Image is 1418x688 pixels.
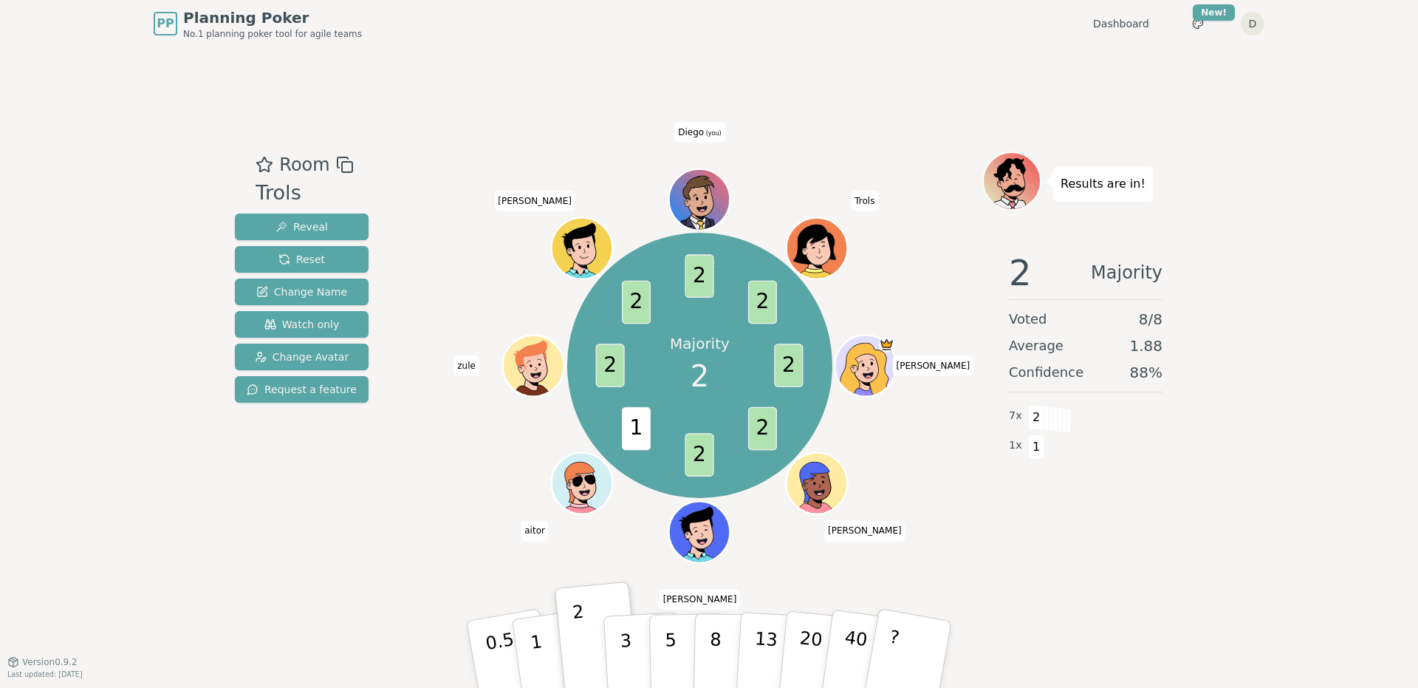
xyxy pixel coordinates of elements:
span: Change Name [256,285,347,299]
button: Watch only [235,311,369,338]
span: 1.88 [1129,336,1162,356]
span: 2 [775,344,804,388]
span: Majority [1091,255,1162,290]
button: Change Name [235,279,369,305]
button: Change Avatar [235,344,369,370]
span: 2 [748,281,777,324]
span: María is the host [880,337,895,352]
span: Click to change your name [521,520,549,541]
a: PPPlanning PokerNo.1 planning poker tool for agile teams [154,7,362,40]
span: PP [157,15,174,33]
p: Majority [670,333,730,354]
p: 2 [572,602,591,682]
span: Watch only [264,317,340,332]
span: 2 [596,344,625,388]
span: Click to change your name [824,520,905,541]
span: Version 0.9.2 [22,656,78,668]
span: Click to change your name [660,589,741,610]
span: Click to change your name [674,122,725,143]
span: Planning Poker [183,7,362,28]
div: New! [1193,4,1235,21]
button: New! [1185,10,1211,37]
span: Reveal [275,219,328,234]
span: 1 [1028,435,1045,460]
button: Version0.9.2 [7,656,78,668]
span: 2 [622,281,651,324]
button: Reveal [235,214,369,240]
span: 2 [748,407,777,451]
button: Reset [235,246,369,273]
span: 8 / 8 [1139,309,1162,330]
span: Room [279,151,329,178]
span: 1 x [1009,437,1022,454]
span: (you) [704,130,722,137]
span: Click to change your name [453,355,479,376]
span: 2 [1028,405,1045,430]
p: Results are in! [1061,174,1145,194]
button: Click to change your avatar [671,171,728,228]
span: Request a feature [247,382,357,397]
button: D [1241,12,1264,35]
button: Add as favourite [256,151,273,178]
span: Click to change your name [893,355,974,376]
span: 2 [685,255,714,299]
span: Voted [1009,309,1047,330]
span: 88 % [1130,362,1162,383]
span: 7 x [1009,408,1022,424]
span: Reset [278,252,325,267]
span: Last updated: [DATE] [7,670,83,678]
span: Average [1009,336,1063,356]
span: 2 [1009,255,1032,290]
span: No.1 planning poker tool for agile teams [183,28,362,40]
a: Dashboard [1093,16,1149,31]
span: 2 [685,434,714,477]
button: Request a feature [235,376,369,403]
span: 1 [622,407,651,451]
div: Trols [256,178,353,208]
span: Click to change your name [851,191,878,211]
span: Confidence [1009,362,1083,383]
span: Change Avatar [255,350,349,364]
span: 2 [691,354,709,398]
span: Click to change your name [494,191,575,211]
